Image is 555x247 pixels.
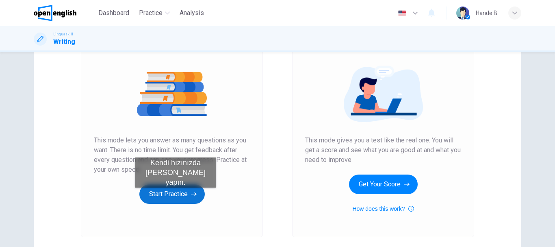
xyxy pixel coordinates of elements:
img: Profile picture [456,7,469,20]
a: OpenEnglish logo [34,5,95,21]
span: Practice [139,8,163,18]
button: Analysis [176,6,207,20]
button: Start Practice [139,184,205,204]
span: This mode lets you answer as many questions as you want. There is no time limit. You get feedback... [94,136,250,175]
span: Analysis [180,8,204,18]
span: Dashboard [98,8,129,18]
img: OpenEnglish logo [34,5,76,21]
button: Get Your Score [349,175,418,194]
button: How does this work? [352,204,414,214]
span: Linguaskill [53,31,73,37]
h1: Writing [53,37,75,47]
img: en [397,10,407,16]
span: This mode gives you a test like the real one. You will get a score and see what you are good at a... [305,136,461,165]
button: Dashboard [95,6,132,20]
div: Hande B. [476,8,499,18]
button: Practice [136,6,173,20]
